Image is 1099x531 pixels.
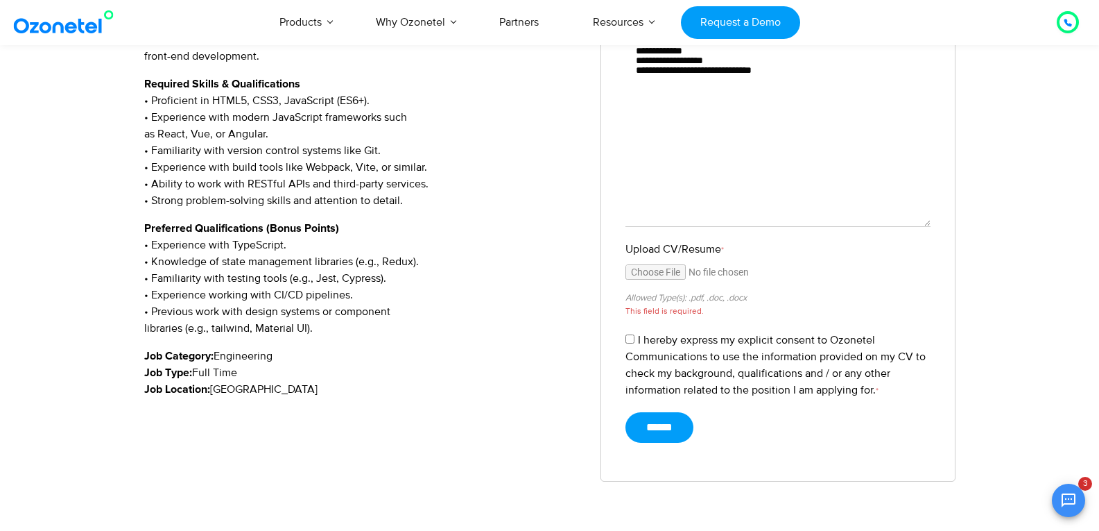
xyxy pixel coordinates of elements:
label: I hereby express my explicit consent to Ozonetel Communications to use the information provided o... [625,333,926,397]
small: Allowed Type(s): .pdf, .doc, .docx [625,292,747,303]
p: • Proficient in HTML5, CSS3, JavaScript (ES6+). • Experience with modern JavaScript frameworks su... [144,76,580,209]
button: Open chat [1052,484,1085,517]
label: Upload CV/Resume [625,241,931,258]
strong: Job Location: [144,384,210,395]
a: Request a Demo [681,6,799,39]
strong: Job Category: [144,351,214,362]
p: • Experience with TypeScript. • Knowledge of state management libraries (e.g., Redux). • Familiar... [144,220,580,337]
div: This field is required. [625,305,931,318]
span: Engineering [214,349,272,363]
strong: Job Type: [144,367,192,378]
strong: Preferred Qualifications (Bonus Points) [144,223,339,234]
span: 3 [1078,477,1092,491]
span: [GEOGRAPHIC_DATA] [210,382,318,396]
strong: Required Skills & Qualifications [144,78,300,90]
span: Full Time [192,366,237,380]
